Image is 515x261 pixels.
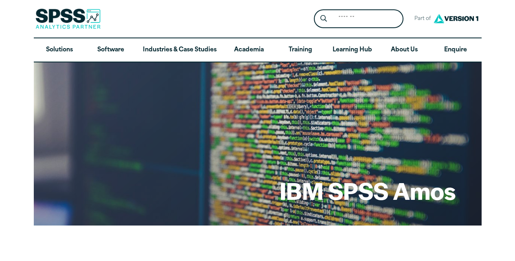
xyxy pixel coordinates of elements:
[136,38,223,62] a: Industries & Case Studies
[410,13,432,25] span: Part of
[34,38,85,62] a: Solutions
[280,175,456,206] h1: IBM SPSS Amos
[316,11,331,27] button: Search magnifying glass icon
[34,38,482,62] nav: Desktop version of site main menu
[223,38,274,62] a: Academia
[85,38,136,62] a: Software
[35,9,101,29] img: SPSS Analytics Partner
[320,15,327,22] svg: Search magnifying glass icon
[430,38,481,62] a: Enquire
[432,11,480,26] img: Version1 Logo
[274,38,326,62] a: Training
[314,9,403,29] form: Site Header Search Form
[379,38,430,62] a: About Us
[326,38,379,62] a: Learning Hub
